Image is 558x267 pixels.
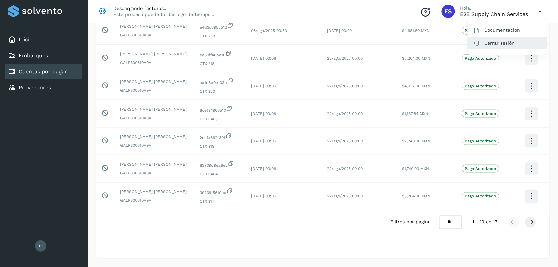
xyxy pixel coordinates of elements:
[19,84,51,91] a: Proveedores
[19,68,67,75] a: Cuentas por pagar
[19,52,48,59] a: Embarques
[5,48,82,63] div: Embarques
[468,37,547,49] div: Cerrar sesión
[5,64,82,79] div: Cuentas por pagar
[5,80,82,95] div: Proveedores
[19,36,33,43] a: Inicio
[468,24,547,36] div: Documentación
[5,32,82,47] div: Inicio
